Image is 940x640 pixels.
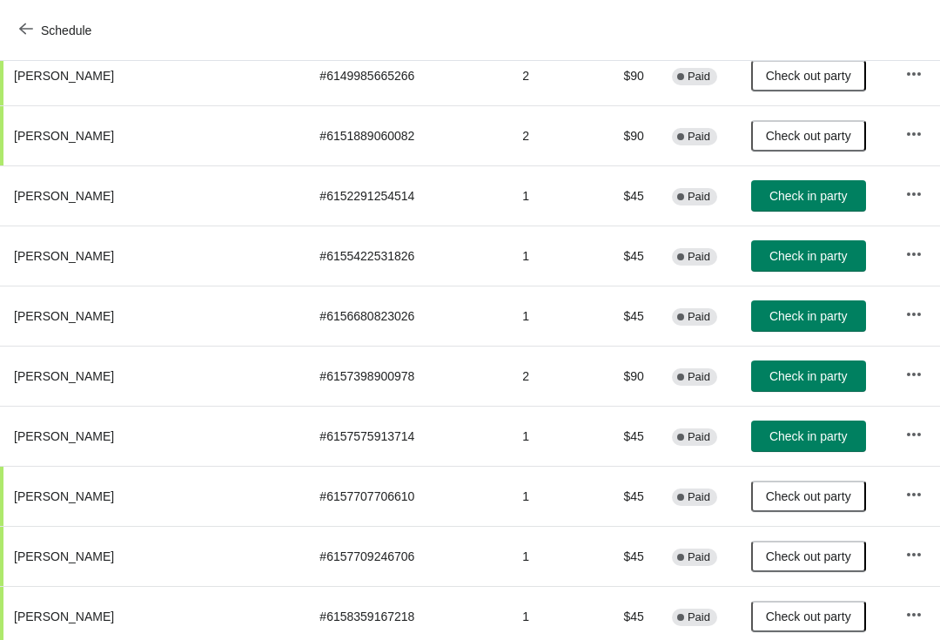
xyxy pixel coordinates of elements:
[508,466,598,526] td: 1
[305,346,508,406] td: # 6157398900978
[305,105,508,165] td: # 6151889060082
[14,69,114,83] span: [PERSON_NAME]
[599,346,658,406] td: $90
[508,45,598,105] td: 2
[688,130,710,144] span: Paid
[599,466,658,526] td: $45
[751,481,866,512] button: Check out party
[688,610,710,624] span: Paid
[769,429,847,443] span: Check in party
[508,406,598,466] td: 1
[751,541,866,572] button: Check out party
[305,165,508,226] td: # 6152291254514
[766,69,851,83] span: Check out party
[769,309,847,323] span: Check in party
[766,129,851,143] span: Check out party
[14,610,114,623] span: [PERSON_NAME]
[599,105,658,165] td: $90
[599,286,658,346] td: $45
[508,526,598,586] td: 1
[751,601,866,632] button: Check out party
[9,15,105,46] button: Schedule
[14,189,114,203] span: [PERSON_NAME]
[305,286,508,346] td: # 6156680823026
[305,45,508,105] td: # 6149985665266
[769,369,847,383] span: Check in party
[751,60,866,91] button: Check out party
[508,165,598,226] td: 1
[599,226,658,286] td: $45
[688,550,710,564] span: Paid
[688,70,710,84] span: Paid
[688,250,710,264] span: Paid
[688,310,710,324] span: Paid
[41,24,91,37] span: Schedule
[14,249,114,263] span: [PERSON_NAME]
[769,189,847,203] span: Check in party
[14,309,114,323] span: [PERSON_NAME]
[14,549,114,563] span: [PERSON_NAME]
[305,466,508,526] td: # 6157707706610
[766,489,851,503] span: Check out party
[769,249,847,263] span: Check in party
[599,406,658,466] td: $45
[751,120,866,152] button: Check out party
[599,45,658,105] td: $90
[14,489,114,503] span: [PERSON_NAME]
[751,300,866,332] button: Check in party
[688,370,710,384] span: Paid
[14,369,114,383] span: [PERSON_NAME]
[751,421,866,452] button: Check in party
[766,549,851,563] span: Check out party
[14,129,114,143] span: [PERSON_NAME]
[305,406,508,466] td: # 6157575913714
[688,190,710,204] span: Paid
[508,286,598,346] td: 1
[305,526,508,586] td: # 6157709246706
[305,226,508,286] td: # 6155422531826
[688,430,710,444] span: Paid
[14,429,114,443] span: [PERSON_NAME]
[751,360,866,392] button: Check in party
[766,610,851,623] span: Check out party
[508,346,598,406] td: 2
[508,226,598,286] td: 1
[599,165,658,226] td: $45
[688,490,710,504] span: Paid
[751,180,866,212] button: Check in party
[599,526,658,586] td: $45
[751,240,866,272] button: Check in party
[508,105,598,165] td: 2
